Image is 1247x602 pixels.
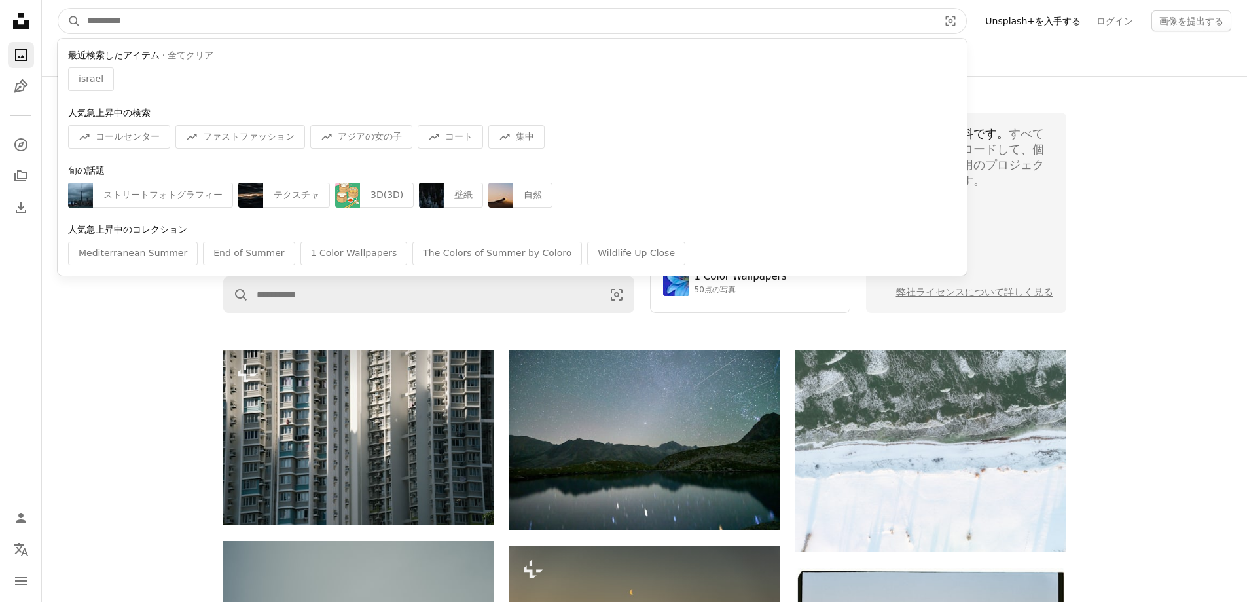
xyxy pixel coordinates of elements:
[68,242,198,265] div: Mediterranean Summer
[96,130,160,143] span: コールセンター
[896,286,1053,298] a: 弊社ライセンスについて詳しく見る
[203,242,295,265] div: End of Summer
[360,183,414,208] div: 3D(3D)
[977,10,1089,31] a: Unsplash+を入手する
[68,49,160,62] span: 最近検索したアイテム
[516,130,534,143] span: 集中
[795,445,1066,457] a: 凍った水で雪に覆われた風景
[300,242,408,265] div: 1 Color Wallpapers
[8,42,34,68] a: 写真
[263,183,330,208] div: テクスチャ
[223,276,634,313] form: サイト内でビジュアルを探す
[509,434,780,445] a: 穏やかな山の湖に沈む星空
[1089,10,1141,31] a: ログイン
[93,183,233,208] div: ストリートフォトグラフィー
[8,132,34,158] a: 探す
[419,183,444,208] img: premium_photo-1675873580289-213b32be1f1a
[68,183,93,208] img: photo-1756135154174-add625f8721a
[587,242,685,265] div: Wildlife Up Close
[695,285,787,295] div: 50点の写真
[8,195,34,221] a: ダウンロード履歴
[58,9,81,33] button: Unsplashで検索する
[600,277,634,312] button: ビジュアル検索
[513,183,552,208] div: 自然
[58,8,967,34] form: サイト内でビジュアルを探す
[203,130,295,143] span: ファストファッション
[68,107,151,118] span: 人気急上昇中の検索
[68,224,187,235] span: 人気急上昇中のコレクション
[663,270,689,296] img: premium_photo-1688045582333-c8b6961773e0
[488,183,513,208] img: premium_photo-1751520788468-d3b7b4b94a8e
[68,49,956,62] div: ·
[412,242,582,265] div: The Colors of Summer by Coloro
[445,130,473,143] span: コート
[223,350,494,525] img: 多くの窓とバルコニーのある高層マンション。
[663,270,837,296] a: 1 Color Wallpapers50点の写真
[8,73,34,100] a: イラスト
[238,183,263,208] img: photo-1756232684964-09e6bee67c30
[444,183,483,208] div: 壁紙
[338,130,402,143] span: アジアの女の子
[935,9,966,33] button: ビジュアル検索
[224,277,249,312] button: Unsplashで検索する
[509,350,780,530] img: 穏やかな山の湖に沈む星空
[79,73,103,86] span: israel
[223,431,494,443] a: 多くの窓とバルコニーのある高層マンション。
[8,8,34,37] a: ホーム — Unsplash
[8,568,34,594] button: メニュー
[695,271,787,284] div: 1 Color Wallpapers
[68,165,105,176] span: 旬の話題
[795,350,1066,552] img: 凍った水で雪に覆われた風景
[8,163,34,189] a: コレクション
[335,183,360,208] img: premium_vector-1733848647289-cab28616121b
[8,505,34,531] a: ログイン / 登録する
[1151,10,1231,31] button: 画像を提出する
[8,536,34,563] button: 言語
[168,49,213,62] button: 全てクリア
